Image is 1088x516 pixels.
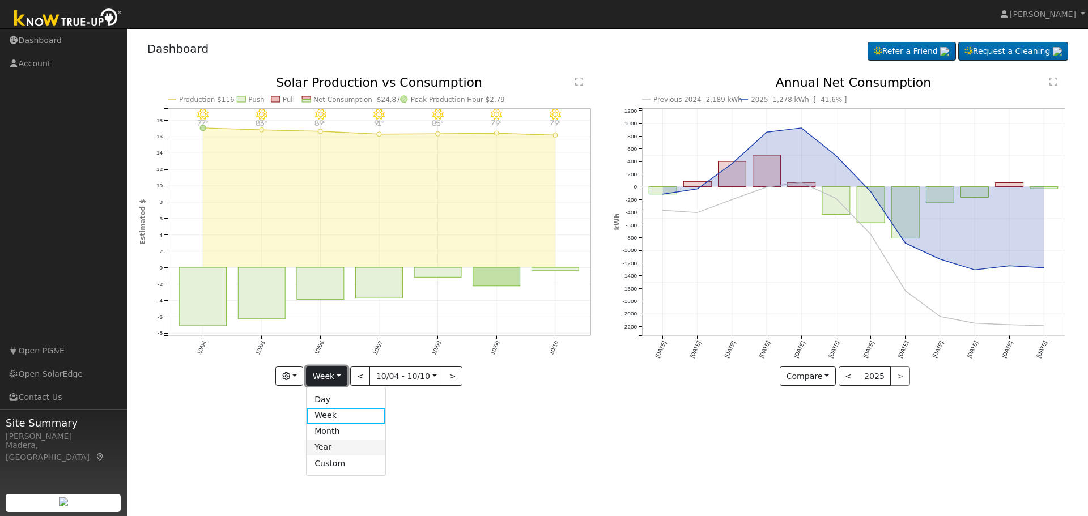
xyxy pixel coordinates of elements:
[758,340,771,359] text: [DATE]
[1042,266,1047,270] circle: onclick=""
[6,415,121,430] span: Site Summary
[839,366,858,386] button: <
[788,182,815,186] rect: onclick=""
[491,109,502,120] i: 10/09 - Clear
[318,129,322,134] circle: onclick=""
[622,248,637,254] text: -1000
[958,42,1068,61] a: Request a Cleaning
[799,181,804,185] circle: onclick=""
[248,96,264,104] text: Push
[1035,340,1048,359] text: [DATE]
[156,117,163,123] text: 18
[307,408,385,424] a: Week
[443,366,462,386] button: >
[730,161,734,166] circle: onclick=""
[1049,77,1057,86] text: 
[254,340,266,356] text: 10/05
[730,198,734,202] circle: onclick=""
[938,257,942,262] circle: onclick=""
[553,133,558,138] circle: onclick=""
[793,340,806,359] text: [DATE]
[897,340,910,359] text: [DATE]
[661,192,665,197] circle: onclick=""
[724,340,737,359] text: [DATE]
[350,366,370,386] button: <
[276,75,482,89] text: Solar Production vs Consumption
[689,340,702,359] text: [DATE]
[532,267,579,271] rect: onclick=""
[158,330,163,336] text: -8
[627,133,637,139] text: 800
[159,199,163,205] text: 8
[622,311,637,317] text: -2000
[158,314,163,320] text: -6
[627,171,637,177] text: 200
[487,120,507,126] p: 79°
[1008,264,1012,268] circle: onclick=""
[432,109,444,120] i: 10/08 - Clear
[156,134,163,140] text: 16
[8,6,127,32] img: Know True-Up
[661,208,665,212] circle: onclick=""
[550,109,561,120] i: 10/10 - Clear
[59,497,68,506] img: retrieve
[307,391,385,407] a: Day
[1042,323,1047,328] circle: onclick=""
[414,267,461,277] rect: onclick=""
[626,222,637,228] text: -600
[653,96,742,104] text: Previous 2024 -2,189 kWh
[297,267,344,300] rect: onclick=""
[753,155,781,187] rect: onclick=""
[1030,187,1058,189] rect: onclick=""
[252,120,271,126] p: 83°
[626,234,637,241] text: -800
[158,297,163,304] text: -4
[622,323,637,330] text: -2200
[695,210,700,215] circle: onclick=""
[627,159,637,165] text: 400
[972,321,977,326] circle: onclick=""
[649,187,677,194] rect: onclick=""
[6,430,121,442] div: [PERSON_NAME]
[634,184,637,190] text: 0
[799,126,804,130] circle: onclick=""
[156,150,163,156] text: 14
[473,267,520,286] rect: onclick=""
[961,187,989,198] rect: onclick=""
[622,298,637,304] text: -1800
[159,232,163,238] text: 4
[139,199,147,245] text: Estimated $
[372,340,384,356] text: 10/07
[313,340,325,356] text: 10/06
[926,187,954,203] rect: onclick=""
[966,340,979,359] text: [DATE]
[862,340,875,359] text: [DATE]
[751,96,847,104] text: 2025 -1,278 kWh [ -41.6% ]
[307,424,385,440] a: Month
[932,340,945,359] text: [DATE]
[197,109,209,120] i: 10/04 - MostlyClear
[238,267,285,319] rect: onclick=""
[195,340,207,356] text: 10/04
[903,241,908,246] circle: onclick=""
[193,120,212,126] p: 77°
[259,128,263,133] circle: onclick=""
[683,182,711,187] rect: onclick=""
[1053,47,1062,56] img: retrieve
[764,130,769,135] circle: onclick=""
[654,340,667,359] text: [DATE]
[858,366,891,386] button: 2025
[780,366,836,386] button: Compare
[776,75,932,89] text: Annual Net Consumption
[200,125,206,131] circle: onclick=""
[411,96,505,104] text: Peak Production Hour $2.79
[1008,323,1012,327] circle: onclick=""
[940,47,949,56] img: retrieve
[869,190,873,194] circle: onclick=""
[307,440,385,455] a: Year
[626,197,637,203] text: -200
[868,42,956,61] a: Refer a Friend
[624,108,637,114] text: 1200
[311,120,330,126] p: 89°
[695,187,700,191] circle: onclick=""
